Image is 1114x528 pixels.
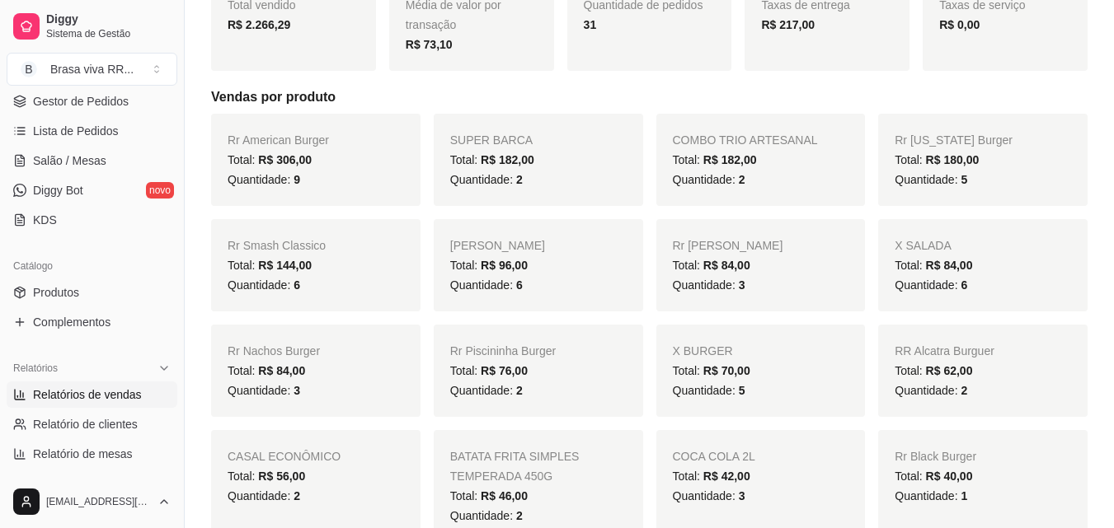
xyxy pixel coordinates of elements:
[7,309,177,335] a: Complementos
[516,173,523,186] span: 2
[673,239,783,252] span: Rr [PERSON_NAME]
[673,384,745,397] span: Quantidade:
[7,207,177,233] a: KDS
[926,153,980,166] span: R$ 180,00
[228,239,326,252] span: Rr Smash Classico
[481,364,528,377] span: R$ 76,00
[33,93,129,110] span: Gestor de Pedidos
[739,384,745,397] span: 5
[673,470,750,483] span: Total:
[481,153,534,166] span: R$ 182,00
[673,278,745,292] span: Quantidade:
[33,446,133,462] span: Relatório de mesas
[228,450,341,463] span: CASAL ECONÔMICO
[673,489,745,502] span: Quantidade:
[895,239,951,252] span: X SALADA
[33,212,57,228] span: KDS
[46,12,171,27] span: Diggy
[703,364,750,377] span: R$ 70,00
[961,384,967,397] span: 2
[7,88,177,114] a: Gestor de Pedidos
[450,133,533,147] span: SUPER BARCA
[926,259,973,272] span: R$ 84,00
[228,489,300,502] span: Quantidade:
[228,364,305,377] span: Total:
[7,381,177,408] a: Relatórios de vendas
[450,278,523,292] span: Quantidade:
[926,470,973,483] span: R$ 40,00
[258,470,305,483] span: R$ 56,00
[895,470,972,483] span: Total:
[46,495,151,508] span: [EMAIL_ADDRESS][DOMAIN_NAME]
[7,147,177,174] a: Salão / Mesas
[895,384,967,397] span: Quantidade:
[33,152,106,169] span: Salão / Mesas
[761,18,815,31] strong: R$ 217,00
[450,450,580,483] span: BATATA FRITA SIMPLES TEMPERADA 450G
[228,18,290,31] strong: R$ 2.266,29
[895,173,967,186] span: Quantidade:
[7,253,177,279] div: Catálogo
[228,259,312,272] span: Total:
[895,344,994,357] span: RR Alcatra Burguer
[50,61,134,77] div: Brasa viva RR ...
[450,344,556,357] span: Rr Piscininha Burger
[258,153,312,166] span: R$ 306,00
[228,153,312,166] span: Total:
[228,470,305,483] span: Total:
[739,489,745,502] span: 3
[228,133,329,147] span: Rr American Burger
[895,133,1013,147] span: Rr [US_STATE] Burger
[673,259,750,272] span: Total:
[33,284,79,301] span: Produtos
[46,27,171,40] span: Sistema de Gestão
[7,177,177,203] a: Diggy Botnovo
[939,18,980,31] strong: R$ 0,00
[739,278,745,292] span: 3
[481,259,528,272] span: R$ 96,00
[7,7,177,46] a: DiggySistema de Gestão
[7,279,177,306] a: Produtos
[516,278,523,292] span: 6
[895,278,967,292] span: Quantidade:
[895,153,979,166] span: Total:
[481,489,528,502] span: R$ 46,00
[926,364,973,377] span: R$ 62,00
[673,153,757,166] span: Total:
[33,182,83,199] span: Diggy Bot
[7,53,177,86] button: Select a team
[7,118,177,144] a: Lista de Pedidos
[703,153,757,166] span: R$ 182,00
[450,509,523,522] span: Quantidade:
[961,278,967,292] span: 6
[7,482,177,521] button: [EMAIL_ADDRESS][DOMAIN_NAME]
[33,386,142,403] span: Relatórios de vendas
[895,259,972,272] span: Total:
[895,364,972,377] span: Total:
[703,259,750,272] span: R$ 84,00
[294,278,300,292] span: 6
[211,87,1088,107] h5: Vendas por produto
[7,470,177,497] a: Relatório de fidelidadenovo
[450,489,528,502] span: Total:
[516,384,523,397] span: 2
[703,470,750,483] span: R$ 42,00
[228,173,300,186] span: Quantidade:
[258,364,305,377] span: R$ 84,00
[258,259,312,272] span: R$ 144,00
[21,61,37,77] span: B
[961,173,967,186] span: 5
[450,259,528,272] span: Total:
[7,411,177,437] a: Relatório de clientes
[673,133,818,147] span: COMBO TRIO ARTESANAL
[33,416,138,432] span: Relatório de clientes
[450,153,534,166] span: Total:
[450,239,545,252] span: [PERSON_NAME]
[673,344,733,357] span: X BURGER
[294,384,300,397] span: 3
[294,489,300,502] span: 2
[450,364,528,377] span: Total:
[294,173,300,186] span: 9
[33,123,119,139] span: Lista de Pedidos
[673,364,750,377] span: Total:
